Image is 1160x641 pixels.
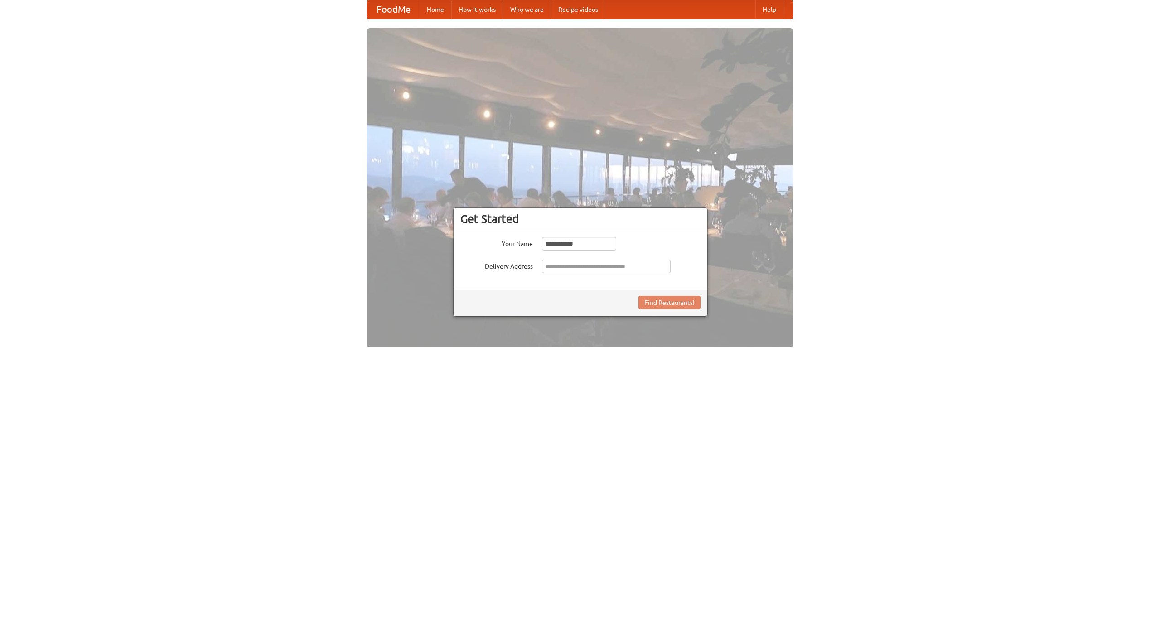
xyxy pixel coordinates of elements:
a: FoodMe [367,0,420,19]
label: Your Name [460,237,533,248]
a: Who we are [503,0,551,19]
h3: Get Started [460,212,701,226]
a: Help [755,0,783,19]
button: Find Restaurants! [638,296,701,309]
a: Recipe videos [551,0,605,19]
label: Delivery Address [460,260,533,271]
a: How it works [451,0,503,19]
a: Home [420,0,451,19]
